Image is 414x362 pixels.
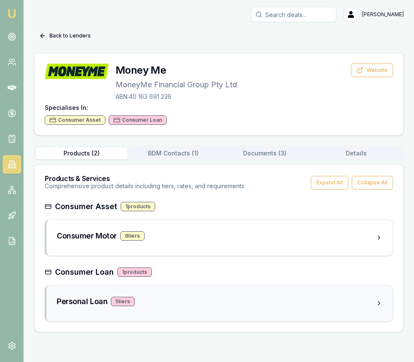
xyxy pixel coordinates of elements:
[57,296,107,307] h3: Personal Loan
[121,202,155,211] div: 1 products
[45,115,105,125] div: Consumer Asset
[111,297,135,306] div: 5 tier s
[351,63,393,77] button: Website
[55,201,117,213] h3: Consumer Asset
[352,176,393,190] button: Collapse All
[45,103,393,112] h4: Specialises In:
[117,267,152,277] div: 1 products
[45,63,109,79] img: Money Me logo
[34,29,96,43] button: Back to Lenders
[219,147,311,159] button: Documents ( 3 )
[362,11,404,18] span: [PERSON_NAME]
[55,266,114,278] h3: Consumer Loan
[116,63,237,77] h3: Money Me
[310,147,402,159] button: Details
[45,175,244,182] h3: Products & Services
[57,230,117,242] h3: Consumer Motor
[120,231,145,241] div: 6 tier s
[251,7,336,22] input: Search deals
[36,147,127,159] button: Products ( 2 )
[7,9,17,19] img: emu-icon-u.png
[311,176,348,190] button: Expand All
[116,92,237,101] p: ABN: 40 163 691 236
[127,147,219,159] button: BDM Contacts ( 1 )
[116,79,237,91] p: MoneyMe Financial Group Pty Ltd
[45,182,244,190] p: Comprehensive product details including tiers, rates, and requirements
[109,115,167,125] div: Consumer Loan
